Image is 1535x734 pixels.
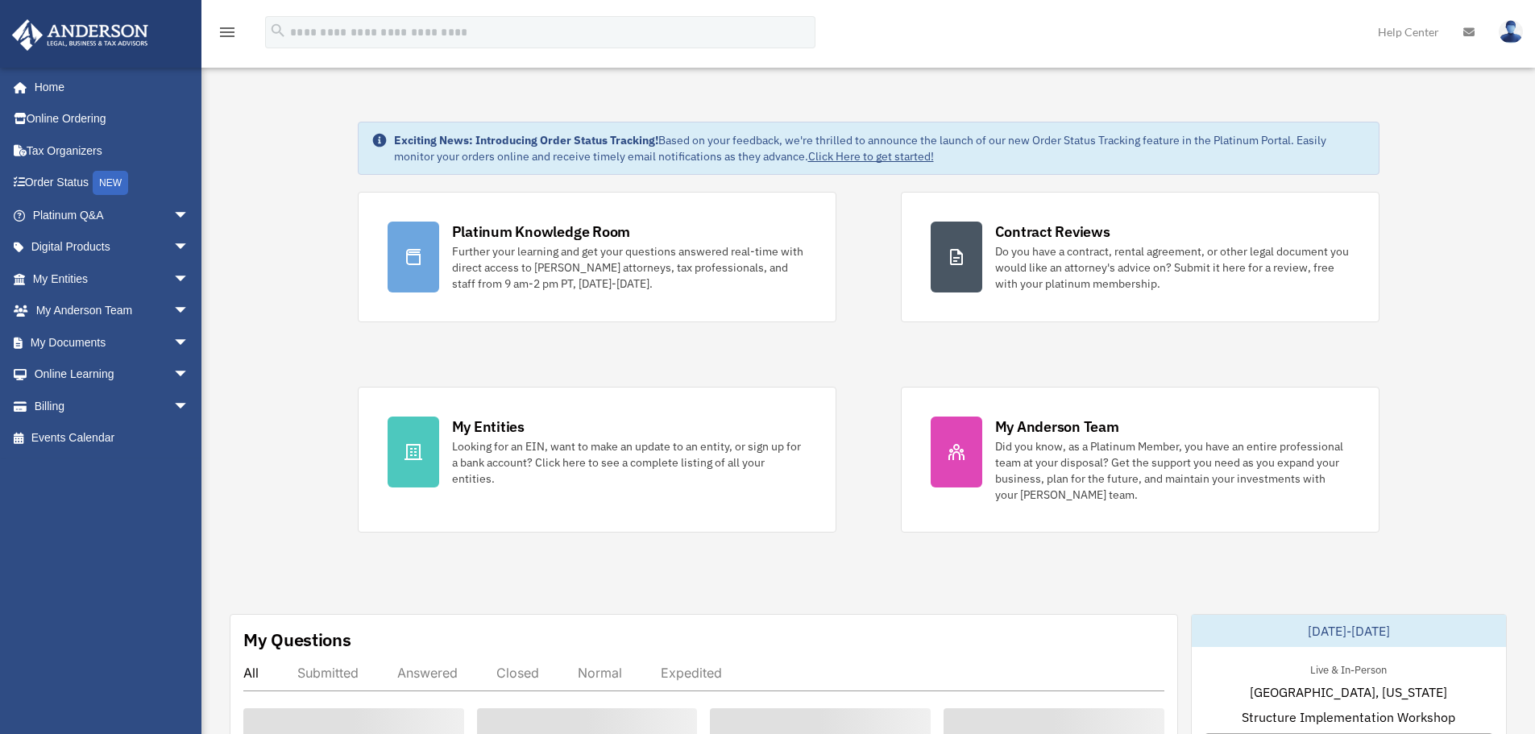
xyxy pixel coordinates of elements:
a: Contract Reviews Do you have a contract, rental agreement, or other legal document you would like... [901,192,1379,322]
div: All [243,665,259,681]
a: Click Here to get started! [808,149,934,164]
div: Normal [578,665,622,681]
a: My Anderson Teamarrow_drop_down [11,295,214,327]
a: My Documentsarrow_drop_down [11,326,214,359]
img: Anderson Advisors Platinum Portal [7,19,153,51]
a: Home [11,71,205,103]
a: menu [218,28,237,42]
strong: Exciting News: Introducing Order Status Tracking! [394,133,658,147]
a: Platinum Knowledge Room Further your learning and get your questions answered real-time with dire... [358,192,836,322]
a: Events Calendar [11,422,214,454]
div: Platinum Knowledge Room [452,222,631,242]
div: Closed [496,665,539,681]
span: arrow_drop_down [173,359,205,392]
div: Live & In-Person [1297,660,1400,677]
span: [GEOGRAPHIC_DATA], [US_STATE] [1250,682,1447,702]
div: Contract Reviews [995,222,1110,242]
div: Do you have a contract, rental agreement, or other legal document you would like an attorney's ad... [995,243,1350,292]
a: Tax Organizers [11,135,214,167]
div: Expedited [661,665,722,681]
span: arrow_drop_down [173,231,205,264]
a: My Entities Looking for an EIN, want to make an update to an entity, or sign up for a bank accoun... [358,387,836,533]
div: NEW [93,171,128,195]
div: Looking for an EIN, want to make an update to an entity, or sign up for a bank account? Click her... [452,438,807,487]
i: menu [218,23,237,42]
span: arrow_drop_down [173,199,205,232]
div: My Entities [452,417,525,437]
a: My Entitiesarrow_drop_down [11,263,214,295]
span: Structure Implementation Workshop [1242,707,1455,727]
span: arrow_drop_down [173,263,205,296]
div: My Anderson Team [995,417,1119,437]
a: Order StatusNEW [11,167,214,200]
span: arrow_drop_down [173,295,205,328]
a: My Anderson Team Did you know, as a Platinum Member, you have an entire professional team at your... [901,387,1379,533]
div: [DATE]-[DATE] [1192,615,1506,647]
span: arrow_drop_down [173,326,205,359]
a: Platinum Q&Aarrow_drop_down [11,199,214,231]
i: search [269,22,287,39]
div: My Questions [243,628,351,652]
img: User Pic [1499,20,1523,44]
a: Billingarrow_drop_down [11,390,214,422]
div: Further your learning and get your questions answered real-time with direct access to [PERSON_NAM... [452,243,807,292]
a: Online Learningarrow_drop_down [11,359,214,391]
a: Digital Productsarrow_drop_down [11,231,214,263]
div: Submitted [297,665,359,681]
div: Based on your feedback, we're thrilled to announce the launch of our new Order Status Tracking fe... [394,132,1366,164]
span: arrow_drop_down [173,390,205,423]
div: Answered [397,665,458,681]
a: Online Ordering [11,103,214,135]
div: Did you know, as a Platinum Member, you have an entire professional team at your disposal? Get th... [995,438,1350,503]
